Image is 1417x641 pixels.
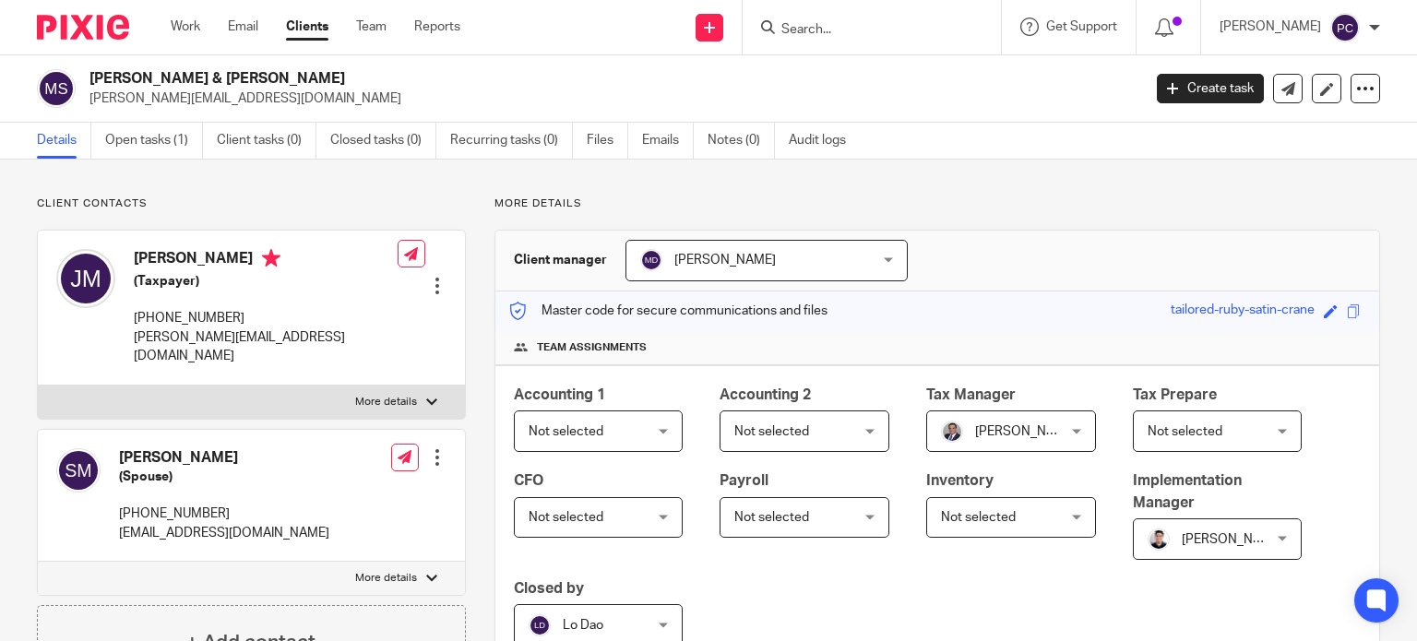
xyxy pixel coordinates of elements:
p: [EMAIL_ADDRESS][DOMAIN_NAME] [119,524,329,542]
a: Emails [642,123,694,159]
span: Not selected [529,425,603,438]
span: Not selected [1148,425,1222,438]
span: Not selected [529,511,603,524]
a: Email [228,18,258,36]
p: More details [494,196,1380,211]
p: More details [355,571,417,586]
a: Audit logs [789,123,860,159]
span: [PERSON_NAME] [1182,533,1283,546]
h5: (Taxpayer) [134,272,398,291]
span: Accounting 2 [720,387,811,402]
a: Team [356,18,387,36]
span: [PERSON_NAME] [975,425,1077,438]
span: Lo Dao [563,619,603,632]
img: svg%3E [56,448,101,493]
p: Master code for secure communications and files [509,302,828,320]
span: Inventory [926,473,994,488]
h4: [PERSON_NAME] [119,448,329,468]
a: Details [37,123,91,159]
span: Closed by [514,581,584,596]
img: svg%3E [640,249,662,271]
p: More details [355,395,417,410]
a: Reports [414,18,460,36]
h4: [PERSON_NAME] [134,249,398,272]
span: Not selected [734,511,809,524]
a: Create task [1157,74,1264,103]
span: CFO [514,473,543,488]
p: [PERSON_NAME][EMAIL_ADDRESS][DOMAIN_NAME] [134,328,398,366]
a: Client tasks (0) [217,123,316,159]
p: [PHONE_NUMBER] [119,504,329,523]
img: IMG_0272.png [1148,528,1170,551]
p: [PERSON_NAME][EMAIL_ADDRESS][DOMAIN_NAME] [89,89,1129,108]
span: Accounting 1 [514,387,605,402]
h5: (Spouse) [119,468,329,486]
img: Pixie [37,15,129,40]
p: Client contacts [37,196,466,211]
span: Tax Prepare [1133,387,1217,402]
i: Primary [262,249,280,267]
img: svg%3E [37,69,76,108]
span: Tax Manager [926,387,1016,402]
img: thumbnail_IMG_0720.jpg [941,421,963,443]
a: Open tasks (1) [105,123,203,159]
span: Team assignments [537,340,647,355]
p: [PERSON_NAME] [1220,18,1321,36]
span: [PERSON_NAME] [674,254,776,267]
p: [PHONE_NUMBER] [134,309,398,327]
span: Not selected [941,511,1016,524]
h2: [PERSON_NAME] & [PERSON_NAME] [89,69,922,89]
a: Work [171,18,200,36]
img: svg%3E [529,614,551,636]
span: Not selected [734,425,809,438]
a: Notes (0) [708,123,775,159]
span: Get Support [1046,20,1117,33]
a: Recurring tasks (0) [450,123,573,159]
span: Payroll [720,473,768,488]
a: Closed tasks (0) [330,123,436,159]
a: Clients [286,18,328,36]
a: Files [587,123,628,159]
div: tailored-ruby-satin-crane [1171,301,1315,322]
img: svg%3E [1330,13,1360,42]
input: Search [780,22,946,39]
span: Implementation Manager [1133,473,1242,509]
img: svg%3E [56,249,115,308]
h3: Client manager [514,251,607,269]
